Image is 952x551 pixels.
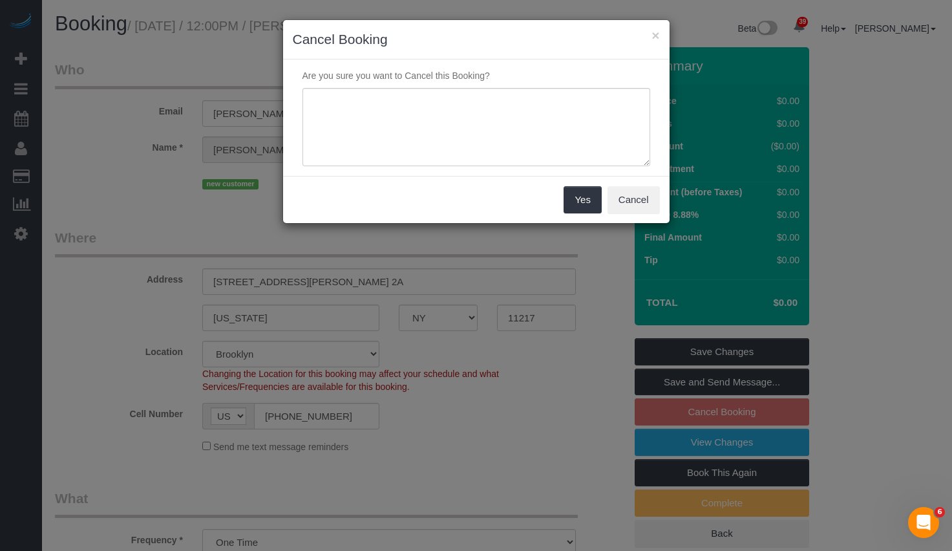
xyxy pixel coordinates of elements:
[608,186,660,213] button: Cancel
[651,28,659,42] button: ×
[935,507,945,517] span: 6
[293,30,660,49] h3: Cancel Booking
[564,186,601,213] button: Yes
[283,20,670,223] sui-modal: Cancel Booking
[908,507,939,538] iframe: Intercom live chat
[293,69,660,82] p: Are you sure you want to Cancel this Booking?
